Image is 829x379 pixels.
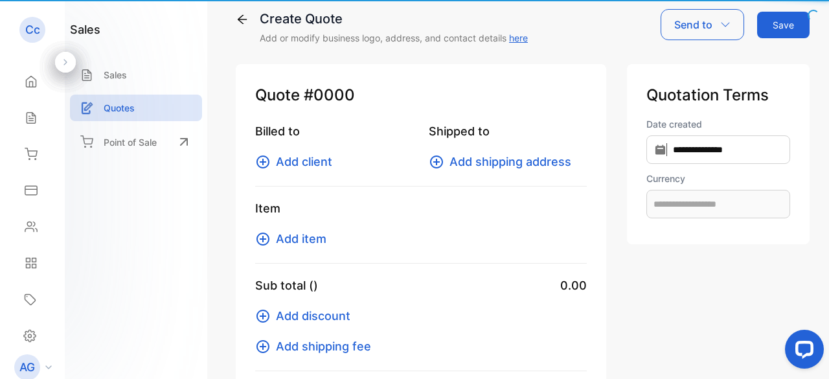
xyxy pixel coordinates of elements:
[104,101,135,115] p: Quotes
[25,21,40,38] p: Cc
[775,325,829,379] iframe: LiveChat chat widget
[19,359,35,376] p: AG
[276,307,350,325] span: Add discount
[276,153,332,170] span: Add client
[104,135,157,149] p: Point of Sale
[260,9,528,29] div: Create Quote
[70,95,202,121] a: Quotes
[429,122,587,140] p: Shipped to
[260,31,528,45] p: Add or modify business logo, address, and contact details
[70,21,100,38] h1: sales
[509,32,528,43] a: here
[674,17,712,32] p: Send to
[304,84,355,107] span: #0000
[255,200,587,217] p: Item
[104,68,127,82] p: Sales
[255,122,413,140] p: Billed to
[276,338,371,355] span: Add shipping fee
[255,230,334,247] button: Add item
[70,128,202,156] a: Point of Sale
[757,12,810,38] button: Save
[255,277,318,294] p: Sub total ()
[429,153,579,170] button: Add shipping address
[70,62,202,88] a: Sales
[449,153,571,170] span: Add shipping address
[646,172,790,185] label: Currency
[255,338,379,355] button: Add shipping fee
[661,9,744,40] button: Send to
[560,277,587,294] span: 0.00
[646,84,790,107] p: Quotation Terms
[255,307,358,325] button: Add discount
[276,230,326,247] span: Add item
[646,117,790,131] label: Date created
[255,153,340,170] button: Add client
[255,84,587,107] p: Quote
